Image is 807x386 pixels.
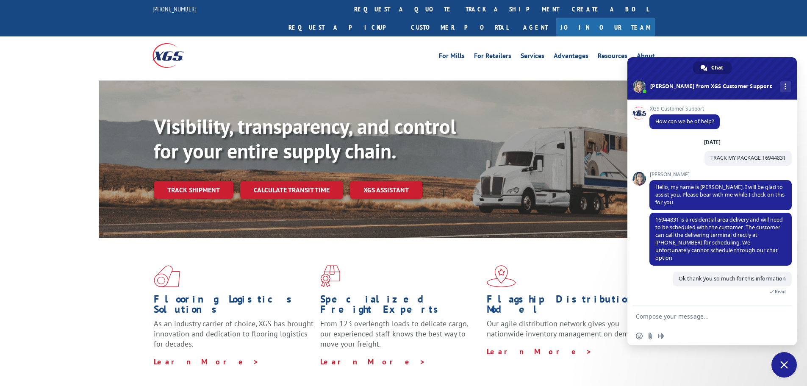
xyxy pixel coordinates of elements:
a: Calculate transit time [240,181,343,199]
a: Request a pickup [282,18,405,36]
a: [PHONE_NUMBER] [153,5,197,13]
textarea: Compose your message... [636,305,771,327]
a: Track shipment [154,181,233,199]
span: Read [775,289,786,294]
span: How can we be of help? [655,118,714,125]
div: [DATE] [704,140,721,145]
span: Our agile distribution network gives you nationwide inventory management on demand. [487,319,643,339]
span: Hello, my name is [PERSON_NAME]. I will be glad to assist you. Please bear with me while I check ... [655,183,785,206]
a: Learn More > [487,347,592,356]
img: xgs-icon-flagship-distribution-model-red [487,265,516,287]
span: Audio message [658,333,665,339]
span: [PERSON_NAME] [649,172,792,178]
img: xgs-icon-total-supply-chain-intelligence-red [154,265,180,287]
span: Send a file [647,333,654,339]
span: Insert an emoji [636,333,643,339]
a: Chat [693,61,732,74]
h1: Specialized Freight Experts [320,294,480,319]
span: Chat [711,61,723,74]
a: Join Our Team [556,18,655,36]
a: XGS ASSISTANT [350,181,422,199]
b: Visibility, transparency, and control for your entire supply chain. [154,113,456,164]
a: Services [521,53,544,62]
a: Advantages [554,53,588,62]
h1: Flooring Logistics Solutions [154,294,314,319]
a: Learn More > [320,357,426,367]
h1: Flagship Distribution Model [487,294,647,319]
a: For Mills [439,53,465,62]
a: For Retailers [474,53,511,62]
span: Ok thank you so much for this information [679,275,786,282]
a: Agent [515,18,556,36]
a: Close chat [771,352,797,378]
img: xgs-icon-focused-on-flooring-red [320,265,340,287]
span: XGS Customer Support [649,106,720,112]
a: Learn More > [154,357,259,367]
p: From 123 overlength loads to delicate cargo, our experienced staff knows the best way to move you... [320,319,480,356]
span: As an industry carrier of choice, XGS has brought innovation and dedication to flooring logistics... [154,319,313,349]
a: About [637,53,655,62]
span: TRACK MY PACKAGE 16944831 [710,154,786,161]
span: 16944831 is a residential area delivery and will need to be scheduled with the customer. The cust... [655,216,783,261]
a: Resources [598,53,627,62]
a: Customer Portal [405,18,515,36]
